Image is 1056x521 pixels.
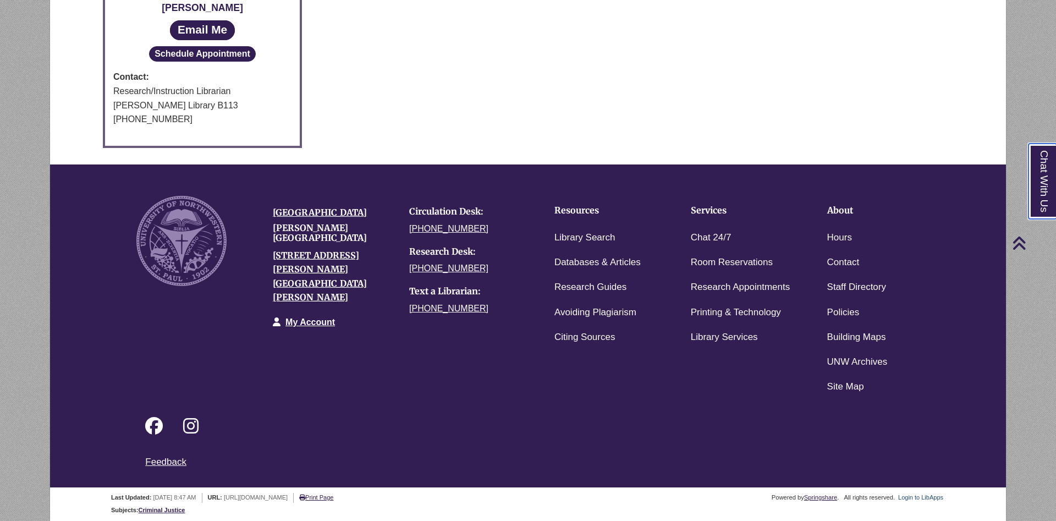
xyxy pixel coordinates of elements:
[299,494,333,501] a: Print Page
[285,317,335,327] a: My Account
[770,494,841,501] div: Powered by .
[409,247,529,257] h4: Research Desk:
[224,494,288,501] span: [URL][DOMAIN_NAME]
[554,230,615,246] a: Library Search
[691,255,773,271] a: Room Reservations
[136,196,226,286] img: UNW seal
[111,494,151,501] span: Last Updated:
[691,305,781,321] a: Printing & Technology
[898,494,943,501] a: Login to LibApps
[691,206,793,216] h4: Services
[208,494,222,501] span: URL:
[827,279,886,295] a: Staff Directory
[111,507,139,513] span: Subjects:
[827,230,852,246] a: Hours
[273,207,367,218] a: [GEOGRAPHIC_DATA]
[804,494,837,501] a: Springshare
[554,206,657,216] h4: Resources
[409,207,529,217] h4: Circulation Desk:
[554,305,636,321] a: Avoiding Plagiarism
[827,255,860,271] a: Contact
[842,494,897,501] div: All rights reserved.
[691,230,732,246] a: Chat 24/7
[409,264,488,273] a: [PHONE_NUMBER]
[827,330,886,345] a: Building Maps
[149,46,256,62] button: Schedule Appointment
[153,494,196,501] span: [DATE] 8:47 AM
[691,279,790,295] a: Research Appointments
[113,84,291,112] div: Research/Instruction Librarian [PERSON_NAME] Library B113
[273,250,367,303] a: [STREET_ADDRESS][PERSON_NAME][GEOGRAPHIC_DATA][PERSON_NAME]
[145,417,163,435] i: Follow on Facebook
[409,224,488,233] a: [PHONE_NUMBER]
[113,112,291,127] div: [PHONE_NUMBER]
[409,304,488,313] a: [PHONE_NUMBER]
[183,417,199,435] i: Follow on Instagram
[827,206,930,216] h4: About
[273,223,393,243] h4: [PERSON_NAME][GEOGRAPHIC_DATA]
[827,354,888,370] a: UNW Archives
[139,507,185,513] a: Criminal Justice
[827,379,864,395] a: Site Map
[409,287,529,297] h4: Text a Librarian:
[113,70,291,84] strong: Contact:
[827,305,860,321] a: Policies
[299,495,305,501] i: Print Page
[170,20,234,40] a: Email Me
[145,457,186,467] a: Feedback
[554,330,615,345] a: Citing Sources
[1012,235,1053,250] a: Back to Top
[554,255,641,271] a: Databases & Articles
[554,279,626,295] a: Research Guides
[691,330,758,345] a: Library Services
